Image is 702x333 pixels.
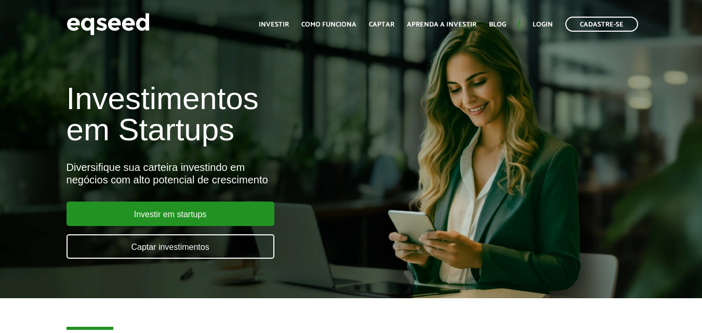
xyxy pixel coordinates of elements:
[67,10,150,38] img: EqSeed
[301,21,356,28] a: Como funciona
[565,17,638,32] a: Cadastre-se
[67,83,402,145] h1: Investimentos em Startups
[369,21,394,28] a: Captar
[259,21,289,28] a: Investir
[67,161,402,186] div: Diversifique sua carteira investindo em negócios com alto potencial de crescimento
[67,202,274,226] a: Investir em startups
[407,21,476,28] a: Aprenda a investir
[67,234,274,259] a: Captar investimentos
[489,21,506,28] a: Blog
[533,21,553,28] a: Login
